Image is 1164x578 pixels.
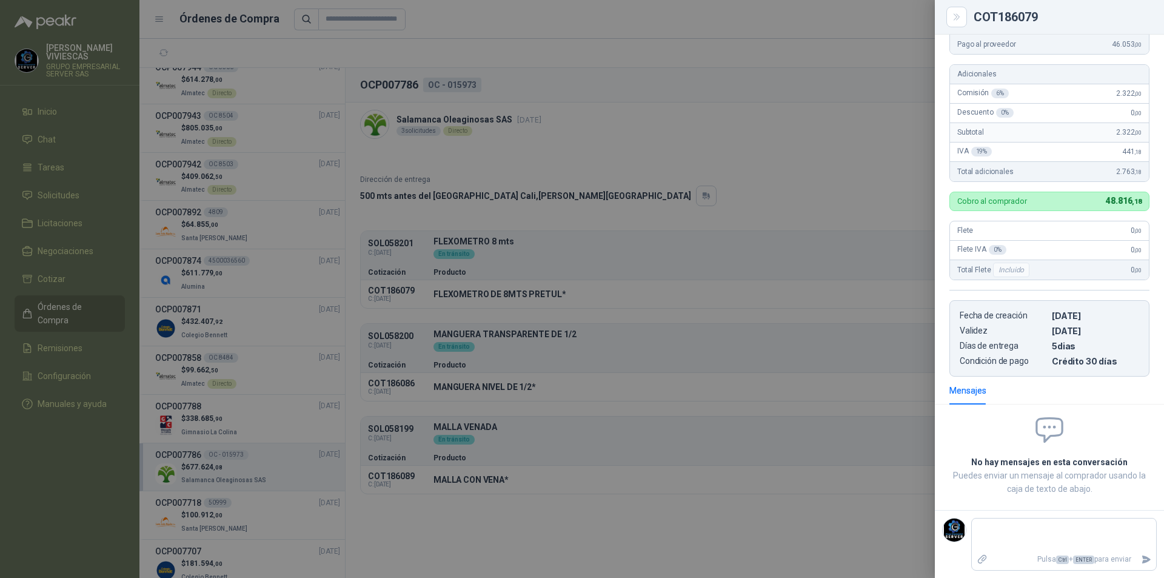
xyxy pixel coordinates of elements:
[1122,147,1142,156] span: 441
[957,128,984,136] span: Subtotal
[1112,40,1142,49] span: 46.053
[960,311,1047,321] p: Fecha de creación
[957,245,1006,255] span: Flete IVA
[1134,267,1142,274] span: ,00
[1131,226,1142,235] span: 0
[1134,149,1142,155] span: ,18
[960,356,1047,366] p: Condición de pago
[996,108,1014,118] div: 0 %
[1052,341,1139,351] p: 5 dias
[949,469,1149,496] p: Puedes enviar un mensaje al comprador usando la caja de texto de abajo.
[957,89,1009,98] span: Comisión
[1052,311,1139,321] p: [DATE]
[957,40,1016,49] span: Pago al proveedor
[991,89,1009,98] div: 6 %
[1134,169,1142,175] span: ,18
[1136,549,1156,570] button: Enviar
[1052,326,1139,336] p: [DATE]
[992,549,1137,570] p: Pulsa + para enviar
[1134,90,1142,97] span: ,00
[950,162,1149,181] div: Total adicionales
[1073,556,1094,564] span: ENTER
[993,263,1029,277] div: Incluido
[989,245,1006,255] div: 0 %
[1131,109,1142,117] span: 0
[1116,167,1142,176] span: 2.763
[957,226,973,235] span: Flete
[957,147,992,156] span: IVA
[1116,128,1142,136] span: 2.322
[1132,198,1142,206] span: ,18
[1134,247,1142,254] span: ,00
[1134,129,1142,136] span: ,00
[971,147,992,156] div: 19 %
[949,455,1149,469] h2: No hay mensajes en esta conversación
[1131,266,1142,274] span: 0
[1116,89,1142,98] span: 2.322
[960,326,1047,336] p: Validez
[957,197,1027,205] p: Cobro al comprador
[1106,196,1142,206] span: 48.816
[1131,246,1142,254] span: 0
[1052,356,1139,366] p: Crédito 30 días
[972,549,992,570] label: Adjuntar archivos
[1134,110,1142,116] span: ,00
[974,11,1149,23] div: COT186079
[957,108,1014,118] span: Descuento
[943,519,966,542] img: Company Logo
[949,10,964,24] button: Close
[950,65,1149,84] div: Adicionales
[1056,556,1069,564] span: Ctrl
[960,341,1047,351] p: Días de entrega
[1134,41,1142,48] span: ,00
[957,263,1032,277] span: Total Flete
[1134,227,1142,234] span: ,00
[949,384,986,397] div: Mensajes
